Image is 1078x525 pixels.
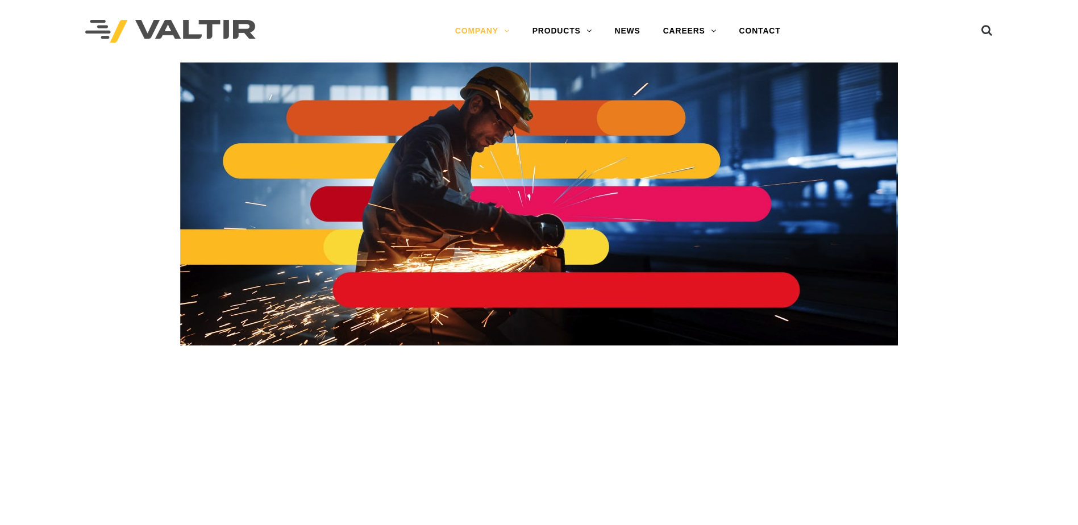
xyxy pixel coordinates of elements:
a: COMPANY [444,20,521,43]
a: NEWS [603,20,652,43]
a: CONTACT [728,20,792,43]
img: Valtir [85,20,256,43]
a: PRODUCTS [521,20,603,43]
a: CAREERS [652,20,728,43]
